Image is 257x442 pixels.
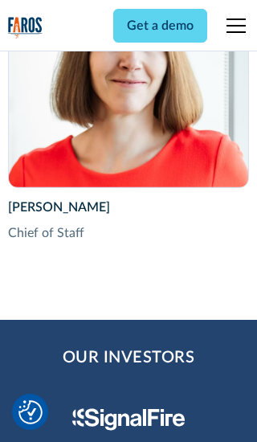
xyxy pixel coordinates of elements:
[8,17,43,39] img: Logo of the analytics and reporting company Faros.
[18,400,43,424] img: Revisit consent button
[113,9,207,43] a: Get a demo
[72,408,186,431] img: Signal Fire Logo
[18,400,43,424] button: Cookie Settings
[8,223,250,243] div: Chief of Staff
[8,198,250,217] div: [PERSON_NAME]
[8,17,43,39] a: home
[217,6,249,45] div: menu
[63,346,195,370] h2: Our Investors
